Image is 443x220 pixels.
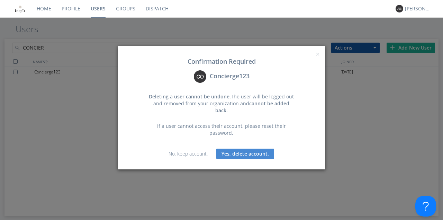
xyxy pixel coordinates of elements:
[123,58,320,65] h3: Confirmation Required
[169,150,208,157] a: No, keep account.
[216,149,274,159] button: Yes, delete account.
[147,93,296,114] div: The user will be logged out and removed from your organization and
[123,70,320,83] div: Concierge123
[316,49,320,59] span: ×
[194,70,206,83] img: 373638.png
[405,5,431,12] div: [PERSON_NAME]
[14,2,26,15] img: ff256a24637843f88611b6364927a22a
[215,100,290,114] span: cannot be added back.
[396,5,403,12] img: 373638.png
[147,123,296,137] div: If a user cannot access their account, please reset their password.
[149,93,231,100] span: Deleting a user cannot be undone.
